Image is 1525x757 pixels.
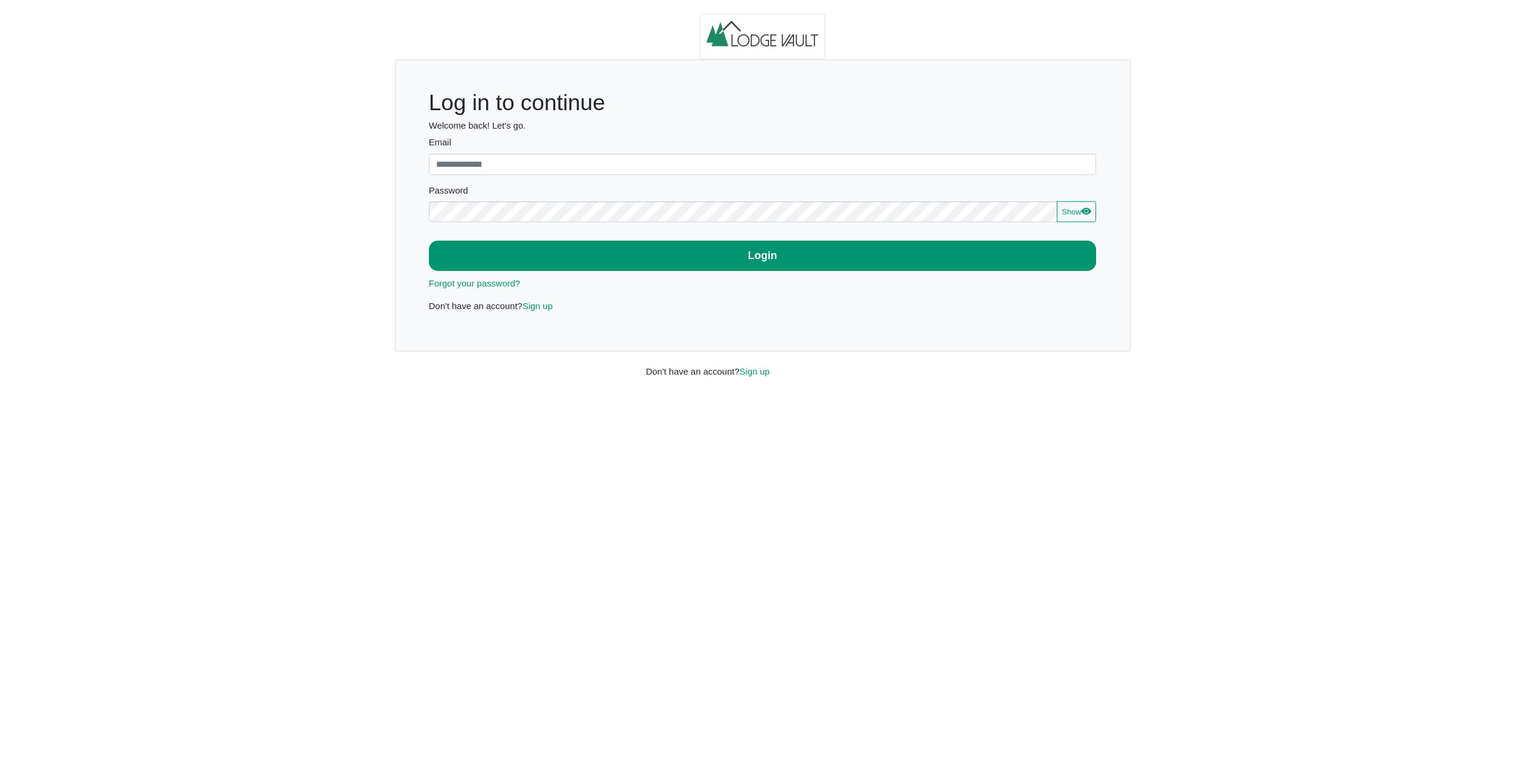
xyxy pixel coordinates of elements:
[429,300,1097,313] p: Don't have an account?
[700,14,825,60] img: logo.2b93711c.jpg
[429,241,1097,271] button: Login
[429,120,1097,131] h6: Welcome back! Let's go.
[429,278,520,288] a: Forgot your password?
[1081,206,1091,216] svg: eye fill
[739,366,770,376] a: Sign up
[748,250,777,261] b: Login
[522,301,553,311] a: Sign up
[637,351,888,378] div: Don't have an account?
[1057,201,1096,223] button: Showeye fill
[429,136,1097,149] label: Email
[429,184,1097,201] legend: Password
[429,89,1097,116] h1: Log in to continue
